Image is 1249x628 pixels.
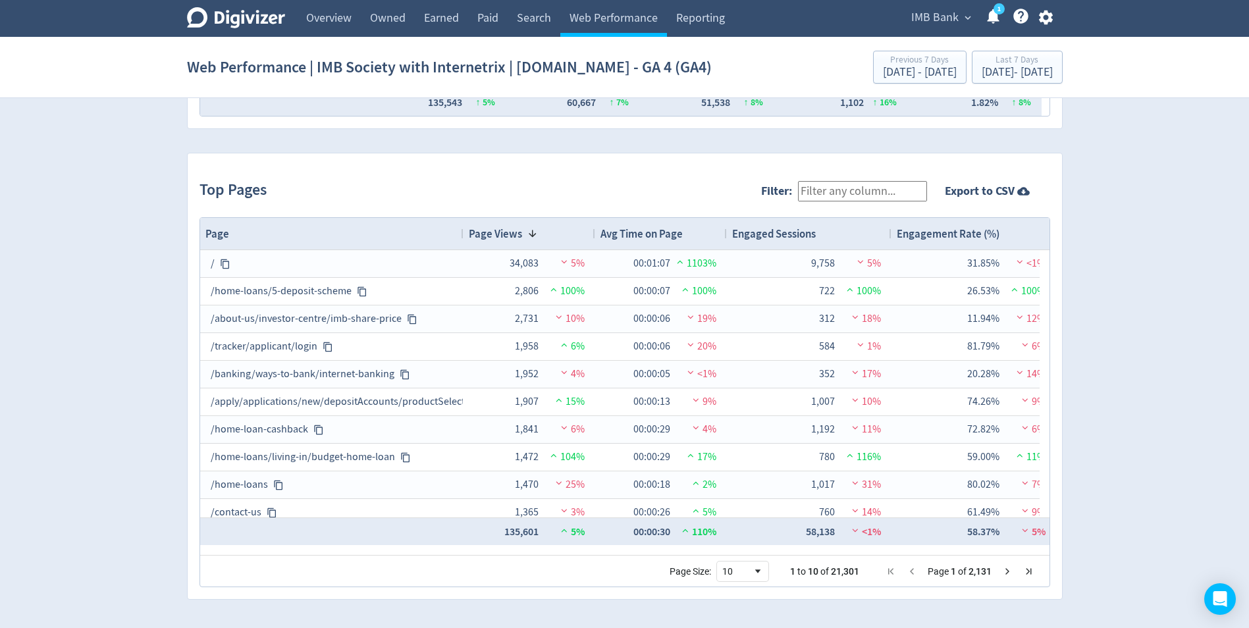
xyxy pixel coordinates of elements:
span: 7% [1019,478,1046,491]
div: 135,601 [504,519,539,544]
span: 9% [1019,506,1046,519]
div: /apply/applications/new/depositAccounts/productSelection [211,389,453,415]
span: 12% [1013,312,1046,325]
div: Last Page [1023,566,1034,577]
img: negative-performance.svg [1019,478,1032,488]
span: 4% [689,423,716,436]
img: negative-performance.svg [849,395,862,405]
img: negative-performance.svg [849,312,862,322]
div: 00:00:06 [633,306,670,332]
img: negative-performance.svg [684,312,697,322]
span: 1103% [674,257,716,270]
img: negative-performance.svg [558,367,571,377]
img: positive-performance.svg [689,478,703,488]
div: 10 [722,566,753,577]
img: positive-performance.svg [558,340,571,350]
span: 31% [849,478,881,491]
div: /home-loan-cashback [211,417,453,442]
div: /home-loans [211,472,453,498]
span: 10 [808,566,818,577]
img: positive-performance.svg [558,525,571,535]
span: 100% [843,284,881,298]
img: positive-performance.svg [684,450,697,460]
input: Filter any column... [798,181,927,201]
span: 51,538 [701,95,730,109]
span: 5% [854,257,881,270]
span: Page [205,226,229,241]
img: negative-performance.svg [849,367,862,377]
img: negative-performance.svg [849,506,862,515]
span: 1% [854,340,881,353]
span: 100% [679,284,716,298]
label: Filter: [761,183,798,199]
div: Previous Page [907,566,917,577]
span: 5% [558,257,585,270]
div: 11.94% [967,306,999,332]
div: [DATE] - [DATE] [982,66,1053,78]
span: 100% [1008,284,1046,298]
span: 110% [679,525,716,538]
span: 8 % [1019,96,1031,109]
a: 1 [994,3,1005,14]
span: 1 [790,566,795,577]
img: negative-performance.svg [1019,340,1032,350]
div: 34,083 [506,251,539,276]
div: 00:00:05 [633,361,670,387]
span: 10% [849,395,881,408]
div: 20.28% [967,361,999,387]
img: positive-performance.svg [547,284,560,294]
div: 760 [802,500,835,525]
span: Engaged Sessions [732,226,816,241]
span: 6% [558,340,585,353]
div: /about-us/investor-centre/imb-share-price [211,306,453,332]
text: 1 [997,5,1000,14]
div: 00:00:30 [633,519,670,544]
div: 00:00:06 [633,334,670,359]
div: 00:00:29 [633,417,670,442]
h2: Top Pages [199,179,273,201]
img: positive-performance.svg [552,395,566,405]
span: 116% [843,450,881,463]
img: positive-performance.svg [674,257,687,267]
span: 21,301 [831,566,859,577]
div: 00:00:26 [633,500,670,525]
div: 1,192 [802,417,835,442]
div: 1,017 [802,472,835,498]
span: 20% [684,340,716,353]
span: 11% [1013,450,1046,463]
span: ↑ [476,96,481,109]
div: Last 7 Days [982,55,1053,66]
img: negative-performance.svg [684,340,697,350]
img: positive-performance.svg [689,506,703,515]
span: Engagement Rate (%) [897,226,999,241]
span: 16 % [880,96,897,109]
div: Previous 7 Days [883,55,957,66]
div: 1,907 [506,389,539,415]
div: 1,958 [506,334,539,359]
span: 4% [558,367,585,380]
span: 10% [552,312,585,325]
div: 00:00:07 [633,278,670,304]
img: negative-performance.svg [558,257,571,267]
img: negative-performance.svg [1013,312,1026,322]
span: 135,543 [428,95,462,109]
img: negative-performance.svg [849,423,862,432]
div: / [211,251,453,276]
div: 00:00:13 [633,389,670,415]
span: 8 % [751,96,763,109]
div: 2,731 [506,306,539,332]
span: 19% [684,312,716,325]
span: 5% [1019,525,1046,538]
img: negative-performance.svg [689,395,703,405]
button: Previous 7 Days[DATE] - [DATE] [873,51,967,84]
div: 1,365 [506,500,539,525]
div: 61.49% [967,500,999,525]
img: negative-performance.svg [849,525,862,535]
span: <1% [684,367,716,380]
span: expand_more [962,12,974,24]
div: 584 [802,334,835,359]
span: IMB Bank [911,7,959,28]
span: 1,102 [840,95,864,109]
span: 104% [547,450,585,463]
img: positive-performance.svg [843,284,857,294]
